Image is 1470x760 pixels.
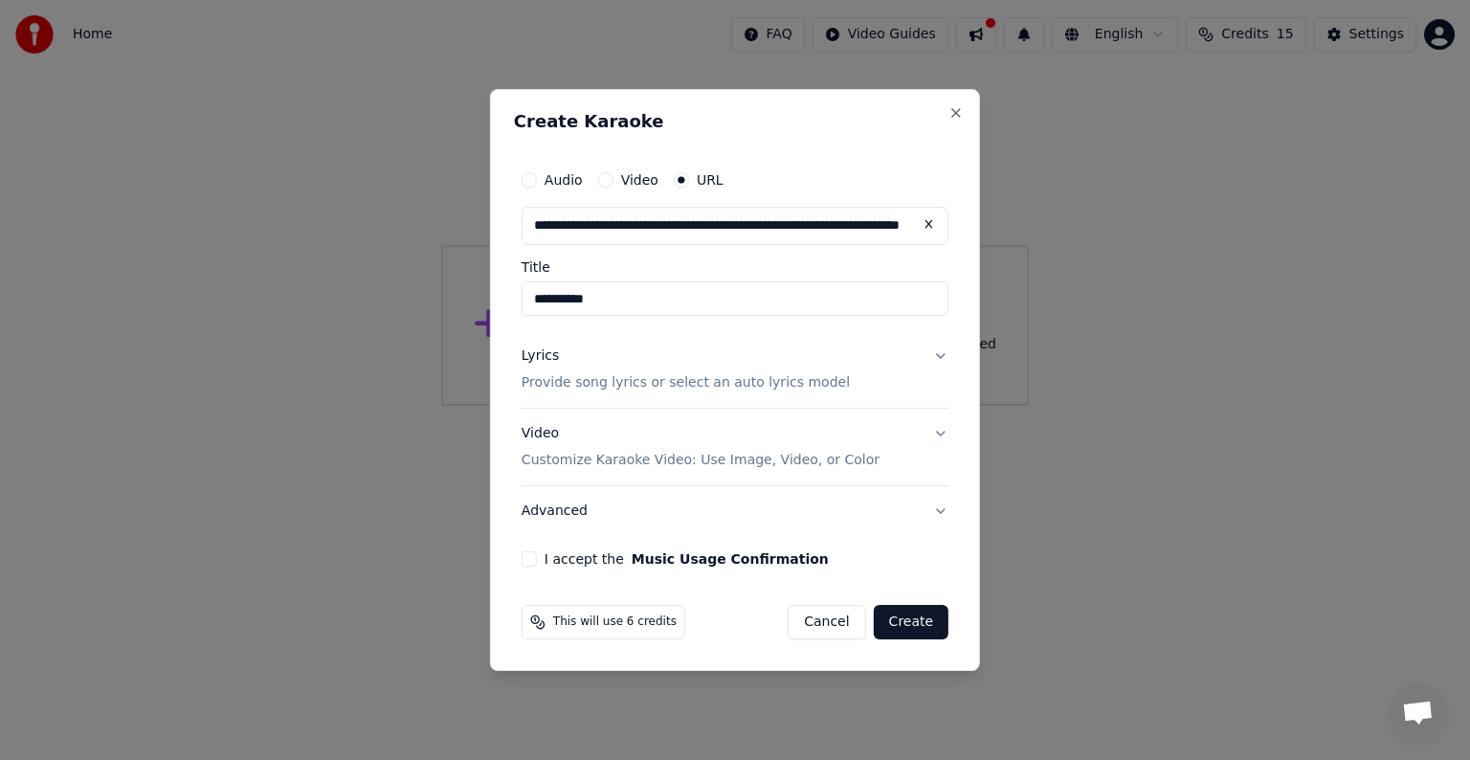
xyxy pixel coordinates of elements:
[697,173,724,187] label: URL
[553,615,677,630] span: This will use 6 credits
[514,113,956,130] h2: Create Karaoke
[874,605,949,639] button: Create
[522,373,850,392] p: Provide song lyrics or select an auto lyrics model
[788,605,865,639] button: Cancel
[545,173,583,187] label: Audio
[522,451,880,470] p: Customize Karaoke Video: Use Image, Video, or Color
[545,552,829,566] label: I accept the
[522,260,948,274] label: Title
[522,331,948,408] button: LyricsProvide song lyrics or select an auto lyrics model
[522,486,948,536] button: Advanced
[621,173,658,187] label: Video
[632,552,829,566] button: I accept the
[522,346,559,366] div: Lyrics
[522,409,948,485] button: VideoCustomize Karaoke Video: Use Image, Video, or Color
[522,424,880,470] div: Video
